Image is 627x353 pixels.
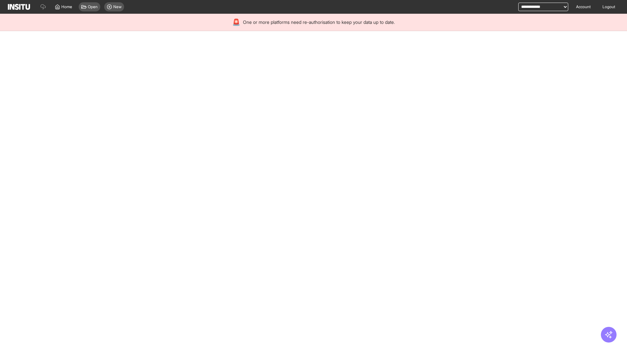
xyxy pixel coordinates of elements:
[232,18,240,27] div: 🚨
[8,4,30,10] img: Logo
[243,19,395,25] span: One or more platforms need re-authorisation to keep your data up to date.
[61,4,72,9] span: Home
[88,4,98,9] span: Open
[113,4,121,9] span: New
